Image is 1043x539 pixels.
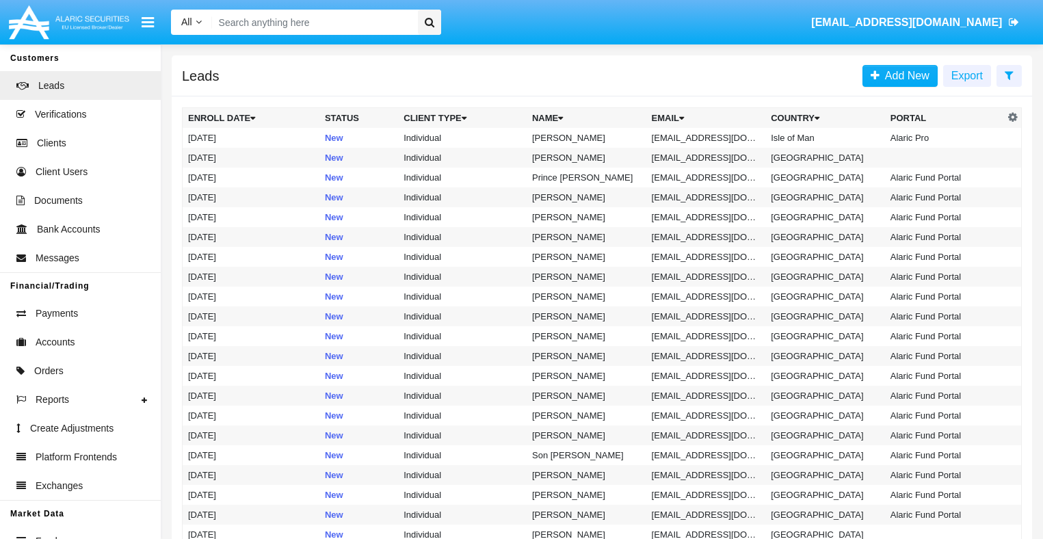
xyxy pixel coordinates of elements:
[646,148,766,168] td: [EMAIL_ADDRESS][DOMAIN_NAME]
[319,287,398,306] td: New
[765,306,885,326] td: [GEOGRAPHIC_DATA]
[765,247,885,267] td: [GEOGRAPHIC_DATA]
[319,326,398,346] td: New
[646,406,766,425] td: [EMAIL_ADDRESS][DOMAIN_NAME]
[765,128,885,148] td: Isle of Man
[646,168,766,187] td: [EMAIL_ADDRESS][DOMAIN_NAME]
[319,366,398,386] td: New
[765,445,885,465] td: [GEOGRAPHIC_DATA]
[183,445,319,465] td: [DATE]
[183,187,319,207] td: [DATE]
[527,207,646,227] td: [PERSON_NAME]
[398,346,527,366] td: Individual
[527,287,646,306] td: [PERSON_NAME]
[951,70,983,81] span: Export
[885,227,1005,247] td: Alaric Fund Portal
[37,136,66,150] span: Clients
[527,505,646,525] td: [PERSON_NAME]
[646,267,766,287] td: [EMAIL_ADDRESS][DOMAIN_NAME]
[183,346,319,366] td: [DATE]
[646,445,766,465] td: [EMAIL_ADDRESS][DOMAIN_NAME]
[527,366,646,386] td: [PERSON_NAME]
[398,207,527,227] td: Individual
[319,445,398,465] td: New
[527,187,646,207] td: [PERSON_NAME]
[36,306,78,321] span: Payments
[398,425,527,445] td: Individual
[646,247,766,267] td: [EMAIL_ADDRESS][DOMAIN_NAME]
[646,108,766,129] th: Email
[765,227,885,247] td: [GEOGRAPHIC_DATA]
[527,227,646,247] td: [PERSON_NAME]
[183,406,319,425] td: [DATE]
[183,247,319,267] td: [DATE]
[183,168,319,187] td: [DATE]
[183,267,319,287] td: [DATE]
[646,366,766,386] td: [EMAIL_ADDRESS][DOMAIN_NAME]
[765,148,885,168] td: [GEOGRAPHIC_DATA]
[212,10,413,35] input: Search
[765,485,885,505] td: [GEOGRAPHIC_DATA]
[885,386,1005,406] td: Alaric Fund Portal
[7,2,131,42] img: Logo image
[398,148,527,168] td: Individual
[183,505,319,525] td: [DATE]
[183,148,319,168] td: [DATE]
[765,465,885,485] td: [GEOGRAPHIC_DATA]
[765,187,885,207] td: [GEOGRAPHIC_DATA]
[398,168,527,187] td: Individual
[398,267,527,287] td: Individual
[398,366,527,386] td: Individual
[36,335,75,350] span: Accounts
[398,227,527,247] td: Individual
[183,227,319,247] td: [DATE]
[646,227,766,247] td: [EMAIL_ADDRESS][DOMAIN_NAME]
[527,346,646,366] td: [PERSON_NAME]
[319,108,398,129] th: Status
[765,168,885,187] td: [GEOGRAPHIC_DATA]
[646,287,766,306] td: [EMAIL_ADDRESS][DOMAIN_NAME]
[646,465,766,485] td: [EMAIL_ADDRESS][DOMAIN_NAME]
[862,65,938,87] a: Add New
[30,421,114,436] span: Create Adjustments
[805,3,1026,42] a: [EMAIL_ADDRESS][DOMAIN_NAME]
[319,148,398,168] td: New
[319,168,398,187] td: New
[765,207,885,227] td: [GEOGRAPHIC_DATA]
[527,386,646,406] td: [PERSON_NAME]
[943,65,991,87] button: Export
[183,287,319,306] td: [DATE]
[398,445,527,465] td: Individual
[36,393,69,407] span: Reports
[183,425,319,445] td: [DATE]
[765,287,885,306] td: [GEOGRAPHIC_DATA]
[319,267,398,287] td: New
[183,128,319,148] td: [DATE]
[885,128,1005,148] td: Alaric Pro
[37,222,101,237] span: Bank Accounts
[885,425,1005,445] td: Alaric Fund Portal
[181,16,192,27] span: All
[646,485,766,505] td: [EMAIL_ADDRESS][DOMAIN_NAME]
[319,465,398,485] td: New
[398,326,527,346] td: Individual
[885,306,1005,326] td: Alaric Fund Portal
[398,465,527,485] td: Individual
[885,187,1005,207] td: Alaric Fund Portal
[183,386,319,406] td: [DATE]
[398,187,527,207] td: Individual
[183,108,319,129] th: Enroll Date
[765,425,885,445] td: [GEOGRAPHIC_DATA]
[885,445,1005,465] td: Alaric Fund Portal
[527,306,646,326] td: [PERSON_NAME]
[765,108,885,129] th: Country
[885,366,1005,386] td: Alaric Fund Portal
[319,406,398,425] td: New
[885,267,1005,287] td: Alaric Fund Portal
[646,306,766,326] td: [EMAIL_ADDRESS][DOMAIN_NAME]
[319,227,398,247] td: New
[527,168,646,187] td: Prince [PERSON_NAME]
[885,287,1005,306] td: Alaric Fund Portal
[880,70,929,81] span: Add New
[36,251,79,265] span: Messages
